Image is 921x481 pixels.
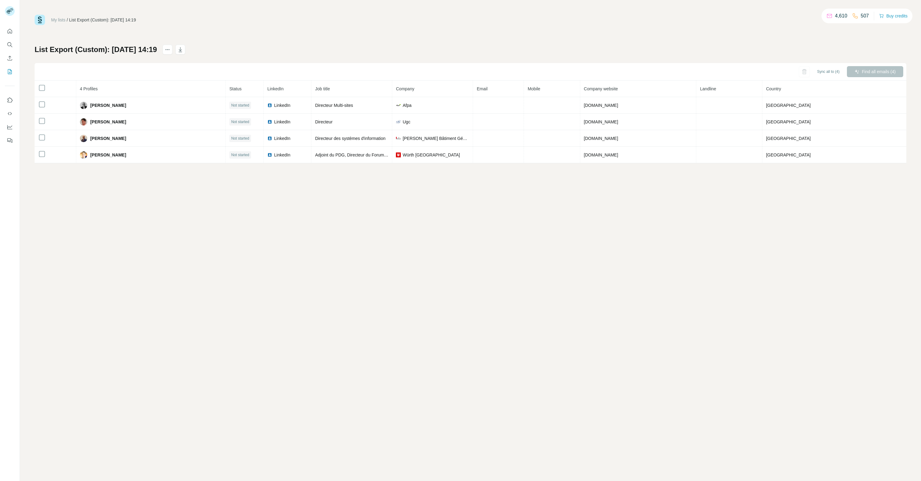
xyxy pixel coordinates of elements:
span: Email [477,86,487,91]
span: LinkedIn [274,119,290,125]
span: Status [229,86,242,91]
span: LinkedIn [274,152,290,158]
img: Avatar [80,151,87,159]
img: company-logo [396,152,401,157]
span: [GEOGRAPHIC_DATA] [766,119,811,124]
span: Not started [231,103,249,108]
span: [DOMAIN_NAME] [584,119,618,124]
span: [GEOGRAPHIC_DATA] [766,136,811,141]
button: My lists [5,66,15,77]
span: Directeur [315,119,333,124]
img: Avatar [80,135,87,142]
span: Landline [700,86,716,91]
span: Directeur des systèmes d'information [315,136,385,141]
span: Company [396,86,414,91]
span: [PERSON_NAME] [90,135,126,141]
button: Use Surfe on LinkedIn [5,95,15,106]
a: My lists [51,17,66,22]
img: company-logo [396,119,401,124]
span: [PERSON_NAME] [90,102,126,108]
p: 4,610 [835,12,847,20]
span: Not started [231,119,249,125]
span: 4 Profiles [80,86,98,91]
button: Feedback [5,135,15,146]
span: Mobile [528,86,540,91]
span: Ugc [403,119,410,125]
button: Buy credits [879,12,908,20]
img: Avatar [80,102,87,109]
span: Afpa [403,102,412,108]
span: Job title [315,86,330,91]
span: [PERSON_NAME] [90,152,126,158]
button: Search [5,39,15,50]
img: company-logo [396,103,401,108]
span: [GEOGRAPHIC_DATA] [766,152,811,157]
span: [DOMAIN_NAME] [584,136,618,141]
button: Enrich CSV [5,53,15,64]
span: [PERSON_NAME] [90,119,126,125]
button: Quick start [5,26,15,37]
span: [DOMAIN_NAME] [584,103,618,108]
div: List Export (Custom): [DATE] 14:19 [69,17,136,23]
img: company-logo [396,136,401,141]
span: Adjoint du PDG, Directeur du Forum Würth [GEOGRAPHIC_DATA] [315,152,442,157]
span: LinkedIn [274,102,290,108]
li: / [67,17,68,23]
span: Directeur Multi-sites [315,103,353,108]
span: Würth [GEOGRAPHIC_DATA] [403,152,460,158]
button: actions [163,45,172,54]
img: LinkedIn logo [267,152,272,157]
img: LinkedIn logo [267,119,272,124]
button: Use Surfe API [5,108,15,119]
span: Not started [231,136,249,141]
span: LinkedIn [267,86,284,91]
span: [DOMAIN_NAME] [584,152,618,157]
button: Sync all to (4) [813,67,844,76]
span: [GEOGRAPHIC_DATA] [766,103,811,108]
span: Country [766,86,781,91]
span: Not started [231,152,249,158]
img: LinkedIn logo [267,103,272,108]
img: LinkedIn logo [267,136,272,141]
span: Company website [584,86,618,91]
img: Avatar [80,118,87,126]
span: [PERSON_NAME] Bâtiment Génie Civil [403,135,469,141]
span: Sync all to (4) [817,69,840,74]
p: 507 [861,12,869,20]
h1: List Export (Custom): [DATE] 14:19 [35,45,157,54]
img: Surfe Logo [35,15,45,25]
button: Dashboard [5,122,15,133]
span: LinkedIn [274,135,290,141]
